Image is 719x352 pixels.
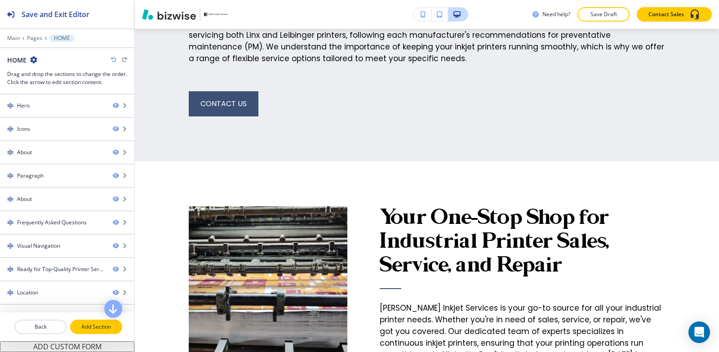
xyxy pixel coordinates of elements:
[589,10,618,18] p: Save Draft
[17,148,32,156] div: About
[17,218,87,227] div: Frequently Asked Questions
[189,6,665,64] p: At [PERSON_NAME] Inkjet Services, we specialize in providing top-notch Continuous Inkjet Printer ...
[54,35,70,41] p: HOME
[17,265,106,273] div: Ready for Top-Quality Printer Services?
[49,35,75,42] button: HOME
[17,102,30,110] div: Hero
[14,320,67,334] button: Back
[7,173,13,179] img: Drag
[7,266,13,272] img: Drag
[7,290,13,296] img: Drag
[204,13,228,17] img: Your Logo
[7,243,13,249] img: Drag
[70,320,122,334] button: Add Section
[7,149,13,156] img: Drag
[7,102,13,109] img: Drag
[7,196,13,202] img: Drag
[7,35,20,41] button: Main
[7,70,127,86] h3: Drag and drop the sections to change the order. Click the arrow to edit section content.
[189,91,258,116] button: contact us
[17,195,32,203] div: About
[15,323,66,331] p: Back
[200,98,247,109] span: contact us
[17,125,30,133] div: Icons
[637,7,712,22] button: Contact Sales
[22,9,89,20] h2: Save and Exit Editor
[27,35,42,41] button: Pages
[7,219,13,226] img: Drag
[17,242,60,250] div: Visual Navigation
[648,10,684,18] p: Contact Sales
[688,321,710,343] div: Open Intercom Messenger
[71,323,121,331] p: Add Section
[380,206,666,278] p: Your One-Stop Shop for Industrial Printer Sales, Service, and Repair
[17,289,38,297] div: Location
[7,55,27,65] h2: HOME
[17,172,44,180] div: Paragraph
[577,7,630,22] button: Save Draft
[7,126,13,132] img: Drag
[542,10,570,18] h3: Need help?
[142,9,196,20] img: Bizwise Logo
